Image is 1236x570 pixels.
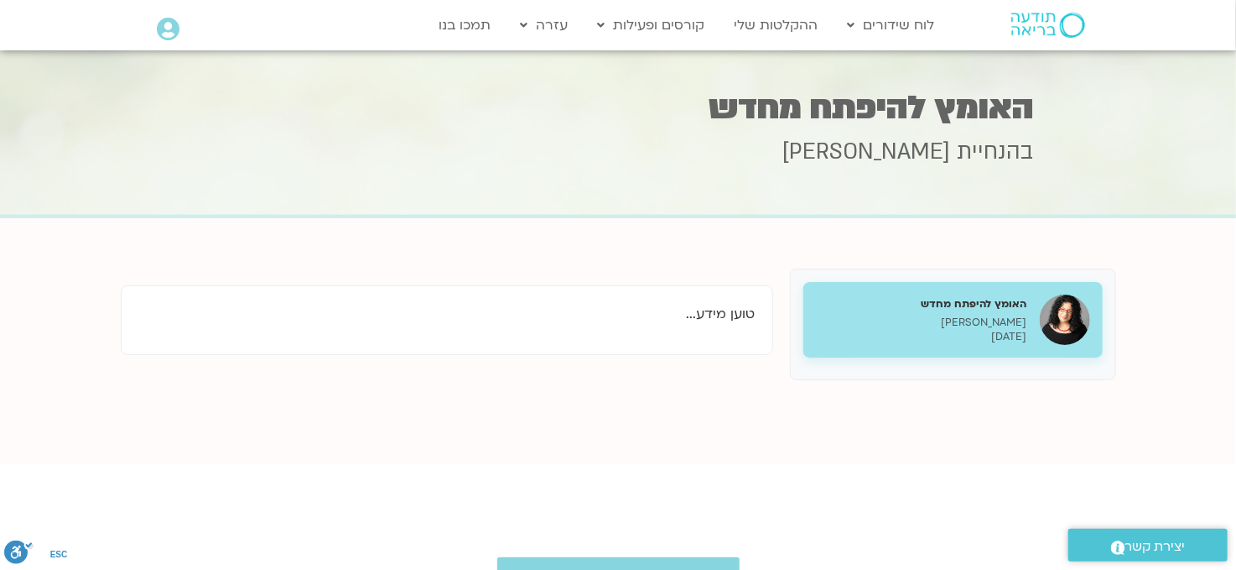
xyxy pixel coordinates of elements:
[816,330,1027,344] p: [DATE]
[1125,536,1186,558] span: יצירת קשר
[512,9,576,41] a: עזרה
[839,9,943,41] a: לוח שידורים
[589,9,713,41] a: קורסים ופעילות
[1068,529,1228,562] a: יצירת קשר
[203,92,1033,124] h1: האומץ להיפתח מחדש
[1040,295,1090,345] img: האומץ להיפתח מחדש
[725,9,826,41] a: ההקלטות שלי
[816,316,1027,330] p: [PERSON_NAME]
[957,137,1033,167] span: בהנחיית
[1011,13,1085,38] img: תודעה בריאה
[138,303,756,326] p: טוען מידע...
[430,9,499,41] a: תמכו בנו
[816,296,1027,311] h5: האומץ להיפתח מחדש
[782,137,950,167] span: [PERSON_NAME]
